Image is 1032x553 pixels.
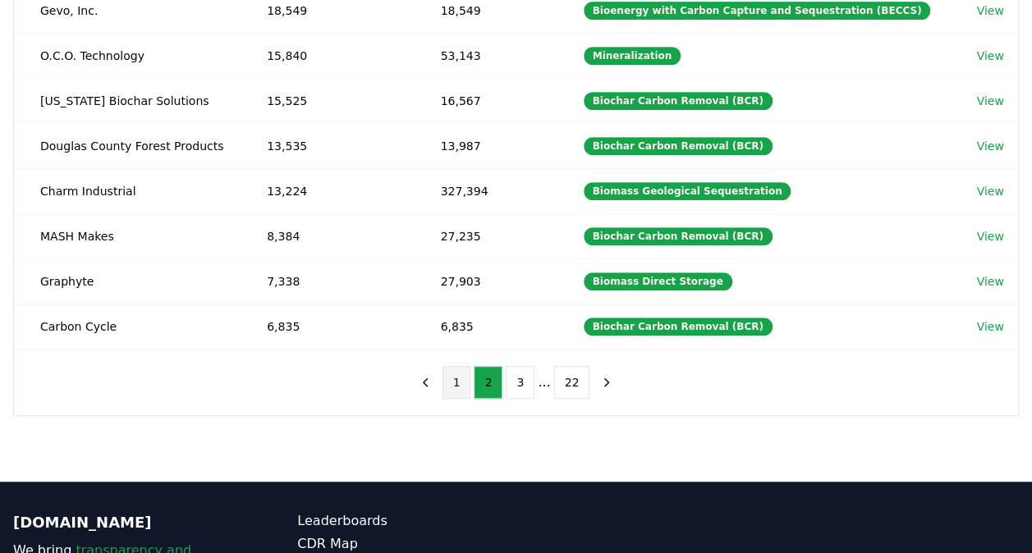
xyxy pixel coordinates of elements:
[584,137,773,155] div: Biochar Carbon Removal (BCR)
[415,33,557,78] td: 53,143
[584,2,931,20] div: Bioenergy with Carbon Capture and Sequestration (BECCS)
[241,168,414,213] td: 13,224
[976,48,1003,64] a: View
[297,511,516,531] a: Leaderboards
[241,33,414,78] td: 15,840
[976,183,1003,199] a: View
[14,33,241,78] td: O.C.O. Technology
[584,92,773,110] div: Biochar Carbon Removal (BCR)
[415,304,557,349] td: 6,835
[14,123,241,168] td: Douglas County Forest Products
[241,304,414,349] td: 6,835
[14,304,241,349] td: Carbon Cycle
[976,93,1003,109] a: View
[13,511,232,534] p: [DOMAIN_NAME]
[584,47,681,65] div: Mineralization
[976,273,1003,290] a: View
[593,366,621,399] button: next page
[14,213,241,258] td: MASH Makes
[241,78,414,123] td: 15,525
[415,168,557,213] td: 327,394
[554,366,590,399] button: 22
[14,258,241,304] td: Graphyte
[14,78,241,123] td: [US_STATE] Biochar Solutions
[415,123,557,168] td: 13,987
[474,366,502,399] button: 2
[415,78,557,123] td: 16,567
[415,258,557,304] td: 27,903
[976,138,1003,154] a: View
[976,228,1003,245] a: View
[241,213,414,258] td: 8,384
[241,258,414,304] td: 7,338
[584,182,791,200] div: Biomass Geological Sequestration
[584,272,732,290] div: Biomass Direct Storage
[411,366,439,399] button: previous page
[584,227,773,245] div: Biochar Carbon Removal (BCR)
[584,318,773,336] div: Biochar Carbon Removal (BCR)
[443,366,471,399] button: 1
[415,213,557,258] td: 27,235
[976,318,1003,335] a: View
[506,366,534,399] button: 3
[241,123,414,168] td: 13,535
[538,372,550,392] li: ...
[14,168,241,213] td: Charm Industrial
[976,2,1003,19] a: View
